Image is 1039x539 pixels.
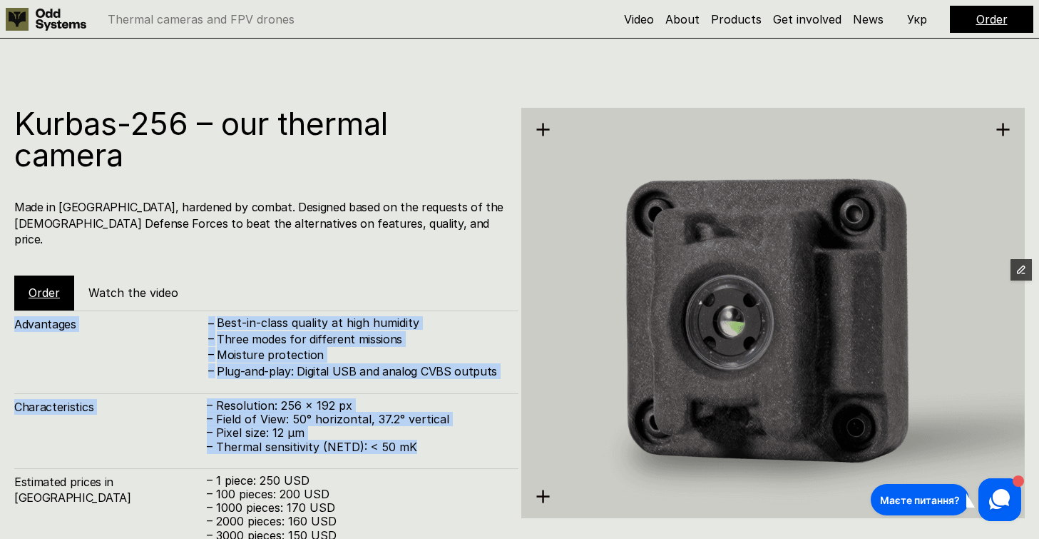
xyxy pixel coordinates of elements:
[208,346,214,362] h4: –
[207,474,504,488] p: – 1 piece: 250 USD
[217,331,504,347] h4: Three modes for different missions
[14,399,207,415] h4: Characteristics
[217,363,504,379] h4: Plug-and-play: Digital USB and analog CVBS outputs
[14,474,207,506] h4: Estimated prices in [GEOGRAPHIC_DATA]
[773,12,841,26] a: Get involved
[207,501,504,515] p: – 1000 pieces: 170 USD
[867,475,1025,525] iframe: HelpCrunch
[208,363,214,378] h4: –
[88,285,178,301] h5: Watch the video
[14,108,504,171] h1: Kurbas-256 – our thermal camera
[207,399,504,413] p: – Resolution: 256 x 192 px
[976,12,1008,26] a: Order
[207,440,504,454] p: – Thermal sensitivity (NETD): < 50 mK
[29,286,60,300] a: Order
[665,12,700,26] a: About
[624,12,654,26] a: Video
[207,413,504,426] p: – Field of View: 50° horizontal, 37.2° vertical
[711,12,762,26] a: Products
[853,12,884,26] a: News
[207,488,504,501] p: – 100 pieces: 200 USD
[14,316,207,332] h4: Advantages
[108,14,295,25] p: Thermal cameras and FPV drones
[208,331,214,346] h4: –
[207,515,504,528] p: – 2000 pieces: 160 USD
[14,199,504,247] h4: Made in [GEOGRAPHIC_DATA], hardened by combat. Designed based on the requests of the [DEMOGRAPHIC...
[907,14,927,25] p: Укр
[1010,259,1032,281] button: Edit Framer Content
[208,316,214,331] h4: –
[207,426,504,440] p: – Pixel size: 12 µm
[217,347,504,363] h4: Moisture protection
[217,316,504,330] p: Best-in-class quality at high humidity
